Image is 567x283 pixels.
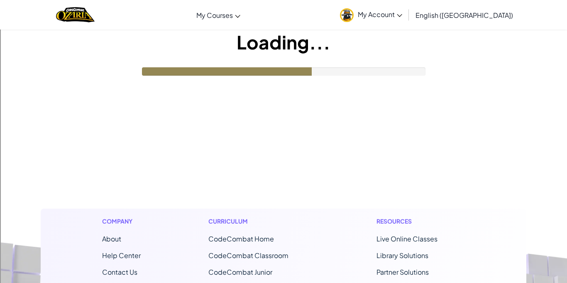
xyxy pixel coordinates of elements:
img: Home [56,6,95,23]
a: English ([GEOGRAPHIC_DATA]) [411,4,517,26]
span: My Account [358,10,402,19]
span: My Courses [196,11,233,20]
span: English ([GEOGRAPHIC_DATA]) [415,11,513,20]
a: My Courses [192,4,244,26]
img: avatar [340,8,354,22]
a: Ozaria by CodeCombat logo [56,6,95,23]
a: My Account [336,2,406,28]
